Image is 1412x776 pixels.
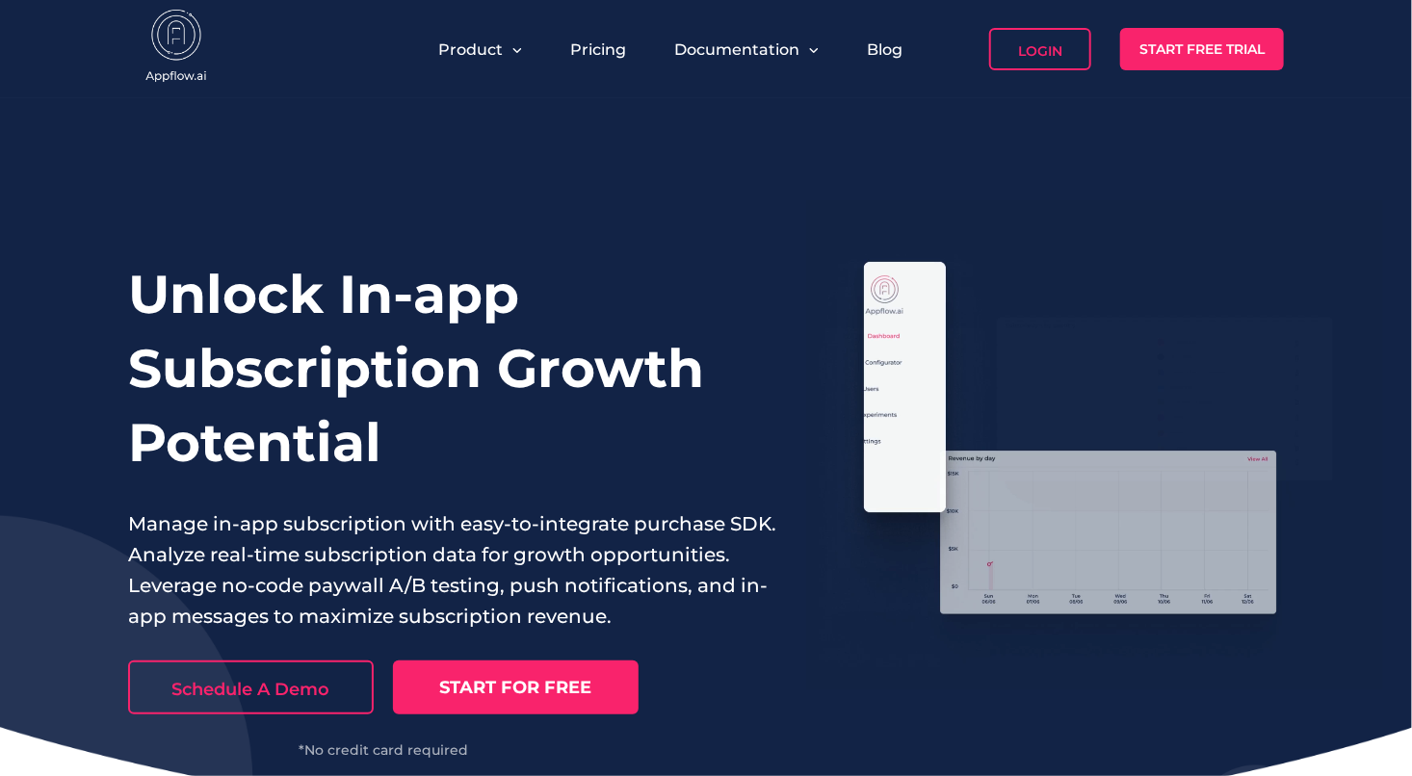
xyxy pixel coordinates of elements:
h1: Unlock In-app Subscription Growth Potential [128,257,777,479]
span: Documentation [674,40,799,59]
div: *No credit card required [128,743,639,757]
img: appflow.ai-logo [128,10,224,87]
button: Documentation [674,40,819,59]
a: Pricing [570,40,626,59]
button: Product [438,40,522,59]
a: Blog [867,40,902,59]
a: Login [989,28,1091,70]
a: Start Free Trial [1120,28,1284,70]
p: Manage in-app subscription with easy-to-integrate purchase SDK. Analyze real-time subscription da... [128,508,777,632]
a: START FOR FREE [393,660,639,714]
span: Product [438,40,503,59]
a: Schedule A Demo [128,660,374,714]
